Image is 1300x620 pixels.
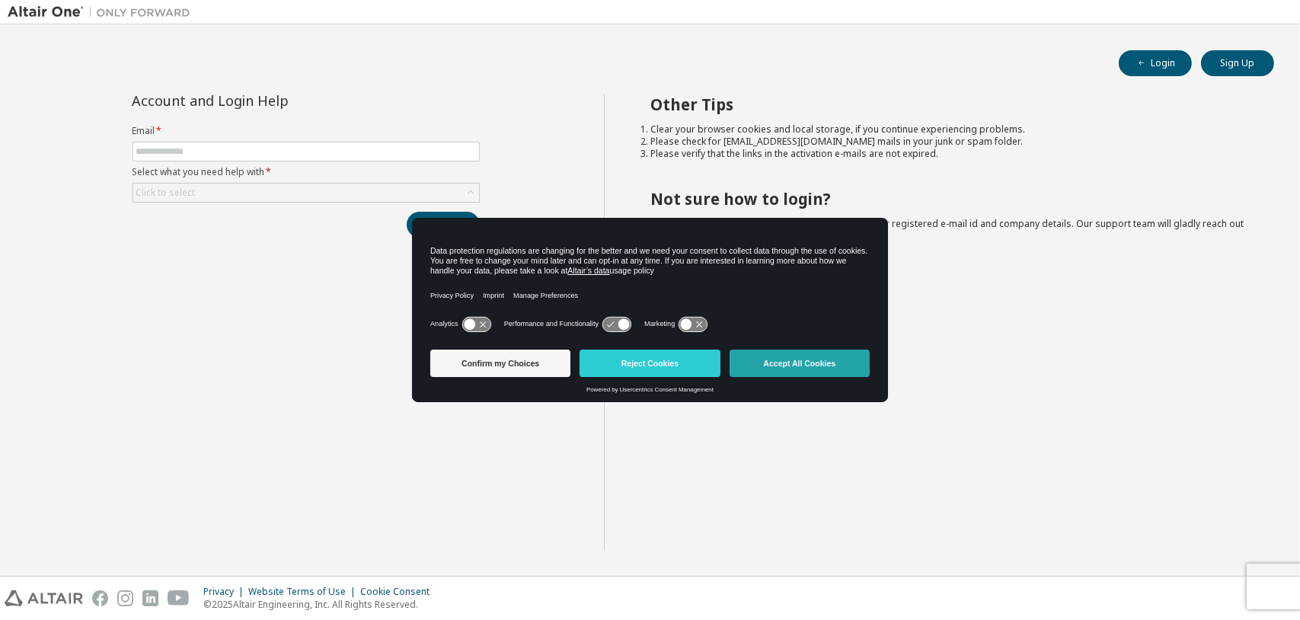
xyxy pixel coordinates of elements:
[136,187,196,199] div: Click to select
[203,598,439,611] p: © 2025 Altair Engineering, Inc. All Rights Reserved.
[650,136,1247,148] li: Please check for [EMAIL_ADDRESS][DOMAIN_NAME] mails in your junk or spam folder.
[650,94,1247,114] h2: Other Tips
[92,590,108,606] img: facebook.svg
[142,590,158,606] img: linkedin.svg
[133,166,480,178] label: Select what you need help with
[650,189,1247,209] h2: Not sure how to login?
[360,586,439,598] div: Cookie Consent
[1201,50,1274,76] button: Sign Up
[203,586,248,598] div: Privacy
[133,125,480,137] label: Email
[133,94,410,107] div: Account and Login Help
[5,590,83,606] img: altair_logo.svg
[650,148,1247,160] li: Please verify that the links in the activation e-mails are not expired.
[407,212,480,238] button: Submit
[8,5,198,20] img: Altair One
[168,590,190,606] img: youtube.svg
[117,590,133,606] img: instagram.svg
[650,217,1244,242] span: with a brief description of the problem, your registered e-mail id and company details. Our suppo...
[650,123,1247,136] li: Clear your browser cookies and local storage, if you continue experiencing problems.
[1119,50,1192,76] button: Login
[133,184,479,202] div: Click to select
[248,586,360,598] div: Website Terms of Use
